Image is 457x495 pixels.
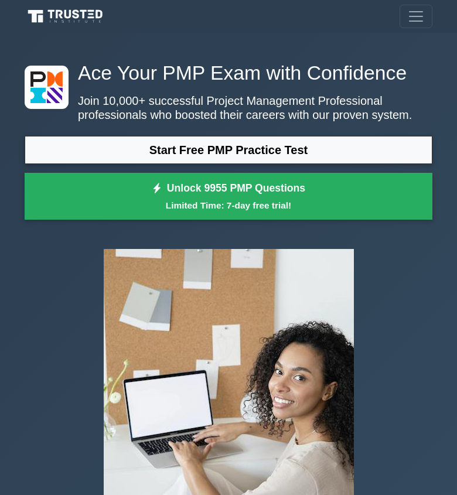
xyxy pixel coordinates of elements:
[400,5,432,28] button: Toggle navigation
[25,61,432,84] h1: Ace Your PMP Exam with Confidence
[25,94,432,122] p: Join 10,000+ successful Project Management Professional professionals who boosted their careers w...
[25,173,432,220] a: Unlock 9955 PMP QuestionsLimited Time: 7-day free trial!
[25,136,432,164] a: Start Free PMP Practice Test
[39,199,418,212] small: Limited Time: 7-day free trial!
